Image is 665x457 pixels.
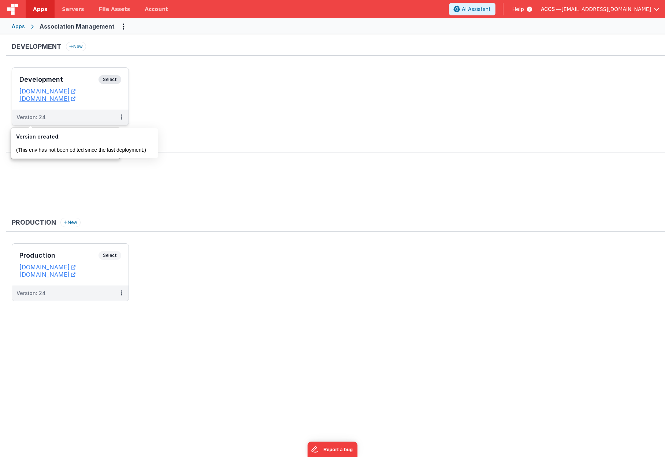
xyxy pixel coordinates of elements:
[118,21,129,32] button: Options
[60,218,81,227] button: New
[33,5,47,13] span: Apps
[99,251,121,260] span: Select
[19,95,75,102] a: [DOMAIN_NAME]
[541,5,561,13] span: ACCS —
[12,219,56,226] h3: Production
[16,146,153,154] li: (This env has not been edited since the last deployment.)
[66,42,86,51] button: New
[99,75,121,84] span: Select
[62,5,84,13] span: Servers
[541,5,659,13] button: ACCS — [EMAIL_ADDRESS][DOMAIN_NAME]
[561,5,651,13] span: [EMAIL_ADDRESS][DOMAIN_NAME]
[449,3,495,15] button: AI Assistant
[308,442,358,457] iframe: Marker.io feedback button
[512,5,524,13] span: Help
[19,263,75,271] a: [DOMAIN_NAME]
[16,114,46,121] div: Version: 24
[19,88,75,95] a: [DOMAIN_NAME]
[12,23,25,30] div: Apps
[19,76,99,83] h3: Development
[16,290,46,297] div: Version: 24
[12,43,62,50] h3: Development
[19,252,99,259] h3: Production
[462,5,491,13] span: AI Assistant
[99,5,130,13] span: File Assets
[40,22,115,31] div: Association Management
[16,133,153,140] h3: Version created:
[19,271,75,278] a: [DOMAIN_NAME]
